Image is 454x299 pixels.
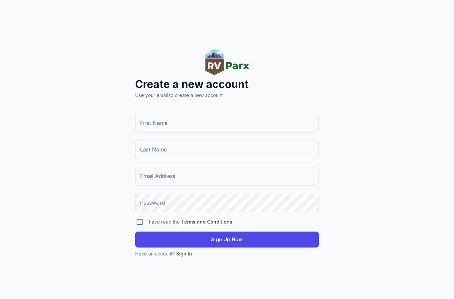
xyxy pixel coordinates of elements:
[176,251,192,256] a: Sign In
[181,219,232,225] a: Terms and Conditions
[205,70,249,76] a: RVParx Owner Portal
[135,77,319,92] h4: Create a new account
[147,218,232,226] p: I have read the
[135,92,319,99] p: Use your email to create a new account
[135,250,319,257] p: Have an account?
[135,232,319,248] button: Sign Up Now
[205,50,249,75] img: RVParx Owner Portal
